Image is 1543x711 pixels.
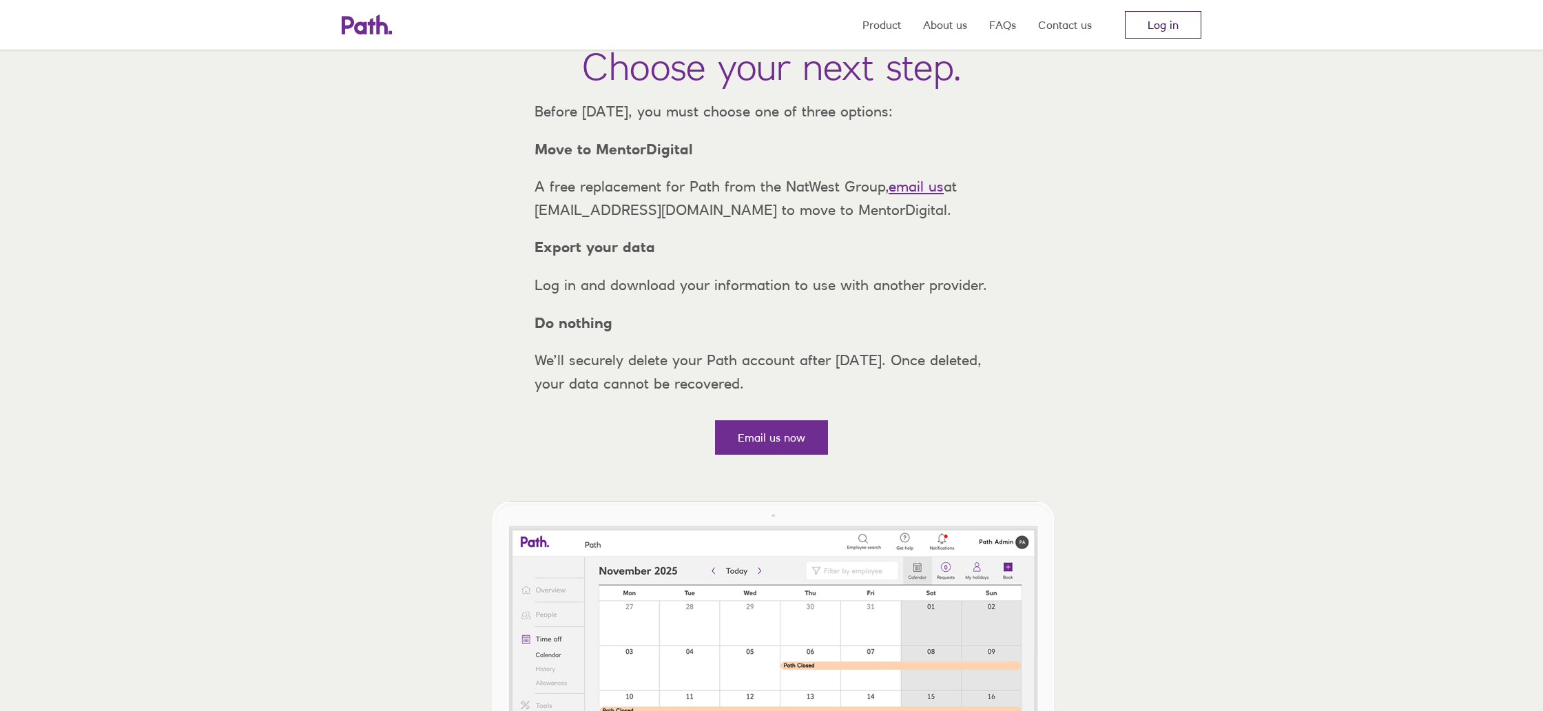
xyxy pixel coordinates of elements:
p: A free replacement for Path from the NatWest Group, at [EMAIL_ADDRESS][DOMAIN_NAME] to move to Me... [524,175,1019,221]
p: We’ll securely delete your Path account after [DATE]. Once deleted, your data cannot be recovered. [524,349,1019,395]
p: Log in and download your information to use with another provider. [524,274,1019,297]
p: Before [DATE], you must choose one of three options: [524,100,1019,123]
strong: Move to MentorDigital [535,141,693,158]
strong: Do nothing [535,314,612,331]
a: Log in [1125,11,1201,39]
a: Email us now [715,420,828,455]
strong: Export your data [535,238,655,256]
a: email us [889,178,944,195]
